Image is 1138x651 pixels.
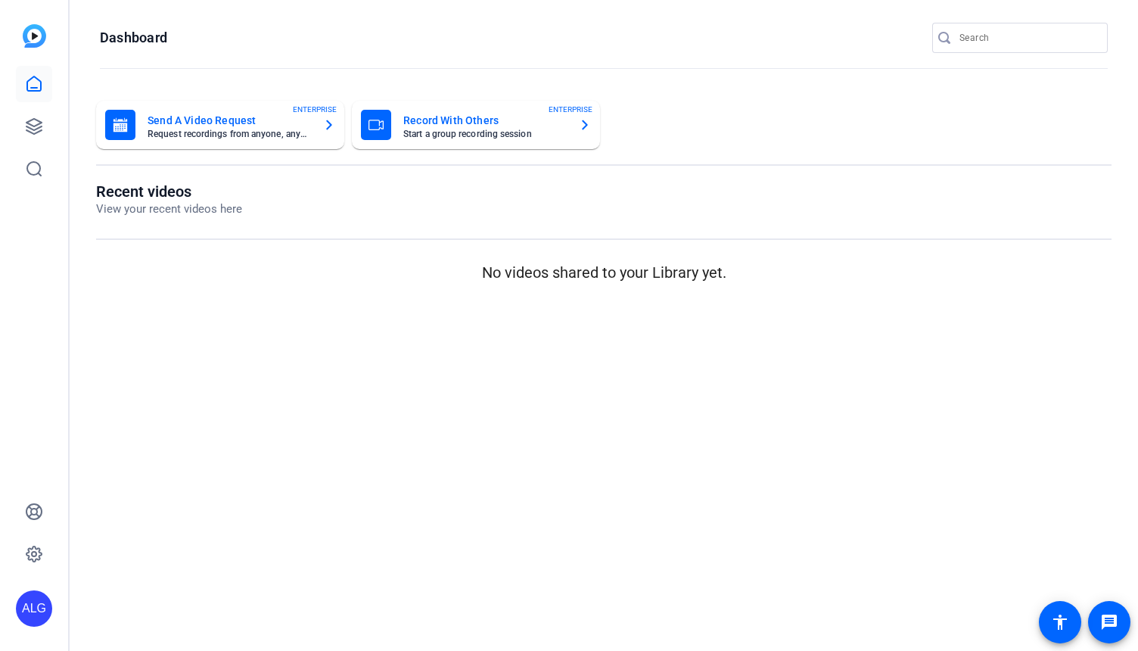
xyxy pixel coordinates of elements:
span: ENTERPRISE [549,104,592,115]
mat-icon: message [1100,613,1118,631]
mat-card-subtitle: Start a group recording session [403,129,567,139]
mat-card-title: Record With Others [403,111,567,129]
button: Send A Video RequestRequest recordings from anyone, anywhereENTERPRISE [96,101,344,149]
img: blue-gradient.svg [23,24,46,48]
input: Search [959,29,1096,47]
mat-icon: accessibility [1051,613,1069,631]
div: ALG [16,590,52,627]
mat-card-title: Send A Video Request [148,111,311,129]
mat-card-subtitle: Request recordings from anyone, anywhere [148,129,311,139]
p: No videos shared to your Library yet. [96,261,1112,284]
span: ENTERPRISE [293,104,337,115]
h1: Recent videos [96,182,242,201]
h1: Dashboard [100,29,167,47]
p: View your recent videos here [96,201,242,218]
button: Record With OthersStart a group recording sessionENTERPRISE [352,101,600,149]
